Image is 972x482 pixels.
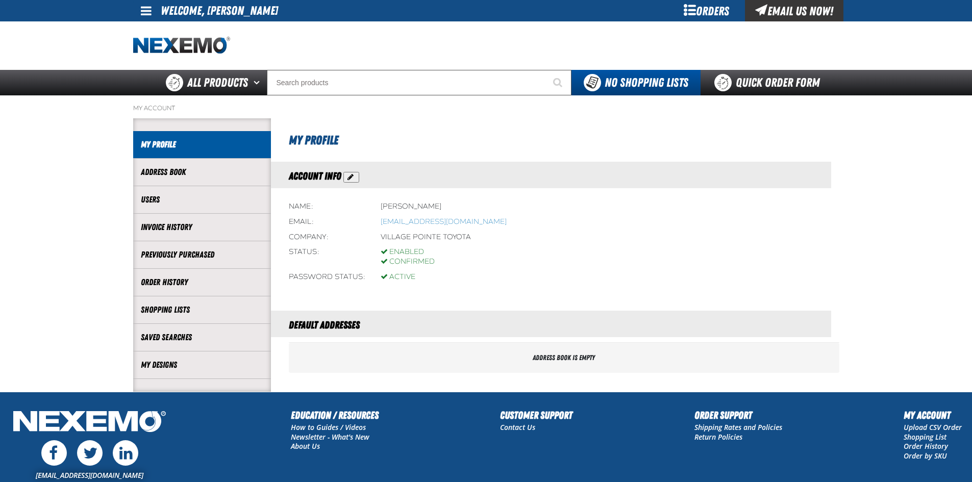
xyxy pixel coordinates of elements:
[36,470,143,480] a: [EMAIL_ADDRESS][DOMAIN_NAME]
[289,133,338,147] span: My Profile
[701,70,839,95] a: Quick Order Form
[381,257,435,267] div: Confirmed
[141,139,263,150] a: My Profile
[141,359,263,371] a: My Designs
[141,166,263,178] a: Address Book
[381,233,471,242] div: Village Pointe Toyota
[141,221,263,233] a: Invoice History
[289,343,839,373] div: Address book is empty
[291,408,379,423] h2: Education / Resources
[904,422,962,432] a: Upload CSV Order
[141,194,263,206] a: Users
[133,104,175,112] a: My Account
[291,422,366,432] a: How to Guides / Videos
[289,202,365,212] div: Name
[694,408,782,423] h2: Order Support
[289,247,365,267] div: Status
[289,170,341,182] span: Account Info
[381,217,507,226] bdo: [EMAIL_ADDRESS][DOMAIN_NAME]
[605,75,688,90] span: No Shopping Lists
[289,233,365,242] div: Company
[289,217,365,227] div: Email
[694,432,742,442] a: Return Policies
[904,451,947,461] a: Order by SKU
[694,422,782,432] a: Shipping Rates and Policies
[904,432,946,442] a: Shopping List
[381,217,507,226] a: Opens a default email client to write an email to tmcdowell@vtaig.com
[267,70,571,95] input: Search
[500,422,535,432] a: Contact Us
[500,408,572,423] h2: Customer Support
[141,304,263,316] a: Shopping Lists
[904,408,962,423] h2: My Account
[10,408,169,438] img: Nexemo Logo
[291,432,369,442] a: Newsletter - What's New
[133,37,230,55] img: Nexemo logo
[141,249,263,261] a: Previously Purchased
[381,272,415,282] div: Active
[289,319,360,331] span: Default Addresses
[571,70,701,95] button: You do not have available Shopping Lists. Open to Create a New List
[187,73,248,92] span: All Products
[546,70,571,95] button: Start Searching
[133,104,839,112] nav: Breadcrumbs
[141,276,263,288] a: Order History
[904,441,948,451] a: Order History
[343,172,359,183] button: Action Edit Account Information
[291,441,320,451] a: About Us
[250,70,267,95] button: Open All Products pages
[141,332,263,343] a: Saved Searches
[381,202,441,212] div: [PERSON_NAME]
[381,247,435,257] div: Enabled
[133,37,230,55] a: Home
[289,272,365,282] div: Password status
